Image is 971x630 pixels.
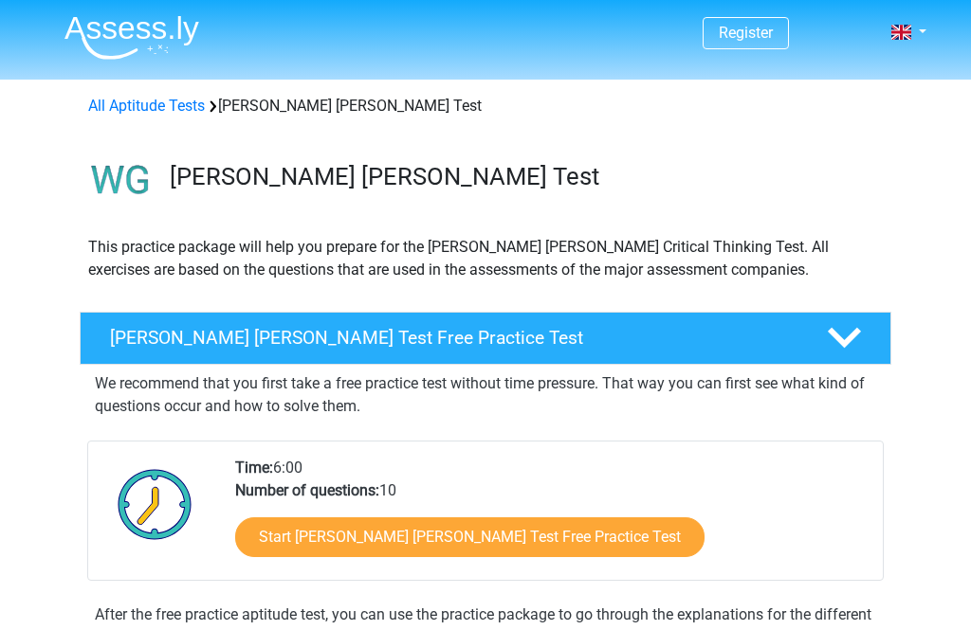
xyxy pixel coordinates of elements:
a: All Aptitude Tests [88,97,205,115]
a: Register [719,24,773,42]
p: This practice package will help you prepare for the [PERSON_NAME] [PERSON_NAME] Critical Thinking... [88,236,883,281]
img: Clock [107,457,203,551]
a: [PERSON_NAME] [PERSON_NAME] Test Free Practice Test [72,312,899,365]
a: Start [PERSON_NAME] [PERSON_NAME] Test Free Practice Test [235,517,705,557]
div: 6:00 10 [221,457,882,580]
img: watson glaser test [81,140,161,221]
h4: [PERSON_NAME] [PERSON_NAME] Test Free Practice Test [110,327,797,349]
div: [PERSON_NAME] [PERSON_NAME] Test [81,95,890,117]
img: Assessly [64,15,199,60]
p: We recommend that you first take a free practice test without time pressure. That way you can fir... [95,372,876,418]
h3: [PERSON_NAME] [PERSON_NAME] Test [170,162,876,191]
b: Time: [235,459,273,477]
b: Number of questions: [235,481,379,499]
